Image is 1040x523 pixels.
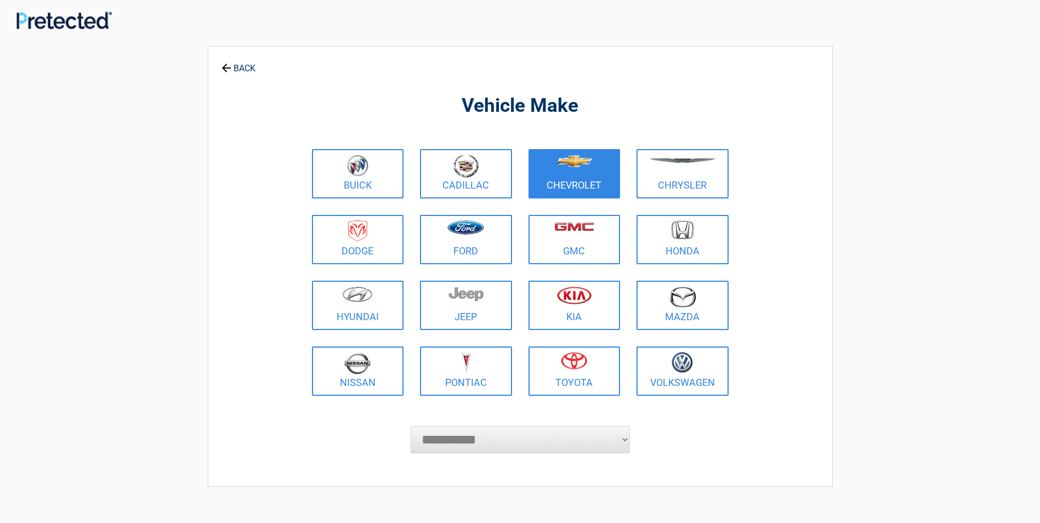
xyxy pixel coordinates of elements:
img: gmc [554,222,594,231]
a: Ford [420,215,512,264]
a: Pontiac [420,346,512,396]
img: buick [347,155,368,177]
a: Mazda [636,281,729,330]
img: chevrolet [556,155,593,167]
img: mazda [669,286,696,308]
img: Main Logo [16,12,112,29]
h2: Vehicle Make [309,93,731,119]
a: Dodge [312,215,404,264]
a: Jeep [420,281,512,330]
a: Chrysler [636,149,729,198]
img: jeep [448,286,484,302]
img: chrysler [649,158,716,163]
a: GMC [528,215,621,264]
a: Hyundai [312,281,404,330]
img: hyundai [342,286,373,302]
img: nissan [344,352,371,374]
img: dodge [348,220,367,242]
img: kia [557,286,592,304]
img: toyota [561,352,587,369]
a: Chevrolet [528,149,621,198]
img: cadillac [453,155,479,178]
a: Cadillac [420,149,512,198]
a: Buick [312,149,404,198]
a: Volkswagen [636,346,729,396]
a: Honda [636,215,729,264]
img: pontiac [461,352,471,373]
a: BACK [219,54,258,73]
img: volkswagen [672,352,693,373]
a: Toyota [528,346,621,396]
img: ford [447,220,484,235]
a: Kia [528,281,621,330]
img: honda [671,220,694,240]
a: Nissan [312,346,404,396]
